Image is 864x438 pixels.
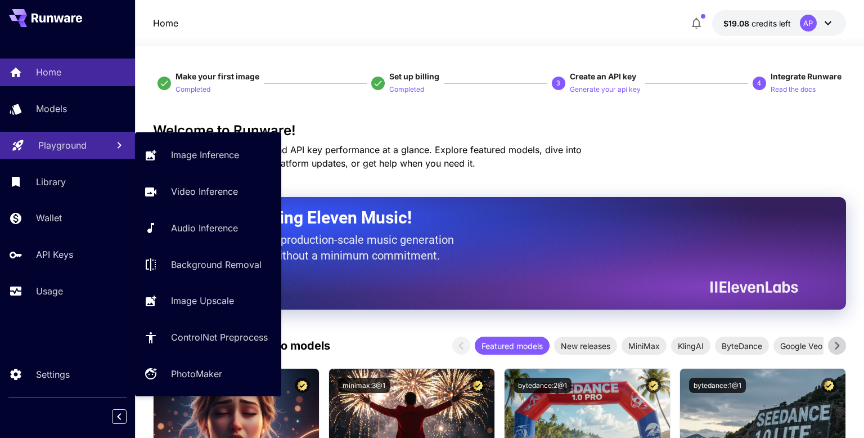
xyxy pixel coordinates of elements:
[723,19,751,28] span: $19.08
[38,138,87,152] p: Playground
[556,78,560,88] p: 3
[135,287,281,315] a: Image Upscale
[771,71,841,81] span: Integrate Runware
[671,340,710,352] span: KlingAI
[135,360,281,388] a: PhotoMaker
[135,141,281,169] a: Image Inference
[181,232,462,263] p: The only way to get production-scale music generation from Eleven Labs without a minimum commitment.
[36,102,67,115] p: Models
[153,144,582,169] span: Check out your usage stats and API key performance at a glance. Explore featured models, dive int...
[153,123,845,138] h3: Welcome to Runware!
[171,185,238,198] p: Video Inference
[36,248,73,261] p: API Keys
[181,207,789,229] h2: Now Supporting Eleven Music!
[800,15,817,32] div: AP
[135,214,281,242] a: Audio Inference
[153,16,178,30] p: Home
[112,409,127,424] button: Collapse sidebar
[570,71,636,81] span: Create an API key
[689,378,746,393] button: bytedance:1@1
[171,367,222,381] p: PhotoMaker
[175,84,210,95] p: Completed
[389,71,439,81] span: Set up billing
[470,378,485,393] button: Certified Model – Vetted for best performance and includes a commercial license.
[514,378,571,393] button: bytedance:2@1
[36,211,62,225] p: Wallet
[36,368,70,381] p: Settings
[338,378,390,393] button: minimax:3@1
[36,65,61,79] p: Home
[171,258,262,271] p: Background Removal
[171,148,239,162] p: Image Inference
[171,221,238,235] p: Audio Inference
[295,378,310,393] button: Certified Model – Vetted for best performance and includes a commercial license.
[757,78,761,88] p: 4
[622,340,667,352] span: MiniMax
[570,84,641,95] p: Generate your api key
[475,340,550,352] span: Featured models
[646,378,661,393] button: Certified Model – Vetted for best performance and includes a commercial license.
[773,340,829,352] span: Google Veo
[723,17,791,29] div: $19.07824
[712,10,846,36] button: $19.07824
[153,16,178,30] nav: breadcrumb
[171,330,268,344] p: ControlNet Preprocess
[821,378,836,393] button: Certified Model – Vetted for best performance and includes a commercial license.
[715,340,769,352] span: ByteDance
[135,251,281,278] a: Background Removal
[554,340,617,352] span: New releases
[171,294,234,307] p: Image Upscale
[135,178,281,205] a: Video Inference
[36,284,63,298] p: Usage
[135,324,281,351] a: ControlNet Preprocess
[36,175,66,189] p: Library
[771,84,816,95] p: Read the docs
[175,71,259,81] span: Make your first image
[120,406,135,427] div: Collapse sidebar
[751,19,791,28] span: credits left
[389,84,424,95] p: Completed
